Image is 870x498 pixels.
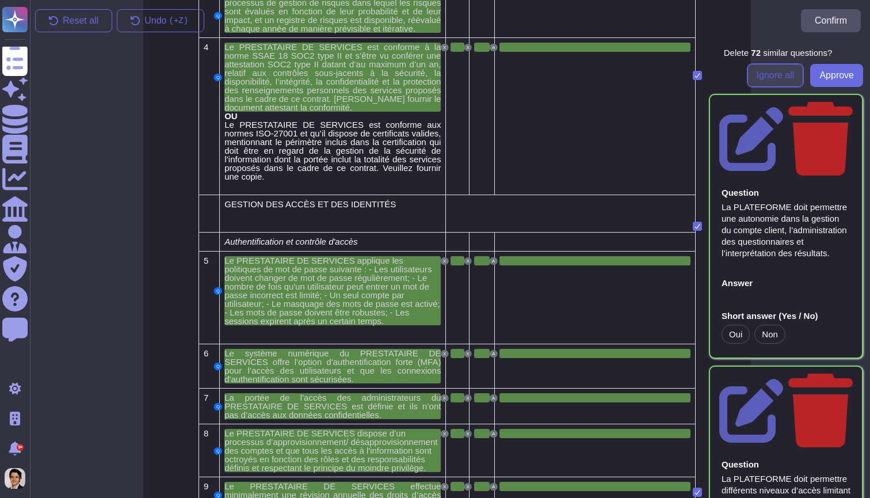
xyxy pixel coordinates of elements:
button: Confirm [801,9,861,32]
span: Le PRESTATAIRE DE SERVICES est conforme à la norme SSAE 18 SOC2 type II et s’être vu conférer une... [224,42,441,112]
button: Ignore all [747,64,804,87]
div: Delete similar question s ? [724,48,832,57]
button: Reset all [35,9,112,32]
div: Question [722,188,759,197]
div: 9+ [17,444,24,451]
button: X [464,257,471,265]
button: X [441,257,448,265]
span: GESTION DES ACCÈS ET DES IDENTITÉS [224,199,396,209]
span: 6 [204,348,208,358]
button: Undo(+Z) [117,9,204,32]
b: 72 [751,48,761,58]
button: Q [214,74,222,81]
span: Le PRESTATAIRE DE SERVICES applique les politiques de mot de passe suivante : - Les utilisateurs ... [224,256,440,326]
div: Question [722,460,759,469]
span: 4 [204,42,208,52]
button: X [464,350,471,358]
button: Q [214,363,222,370]
span: 9 [204,481,208,491]
div: Oui [729,330,742,339]
span: Le système numérique du PRESTATAIRE DE SERVICES offre l’option d'authentification forte (MFA) pou... [224,348,441,384]
span: La portée de l'accès des administrateurs du PRESTATAIRE DE SERVICES est définie et ils n’ont pas ... [224,393,441,420]
button: X [441,430,448,438]
button: X [441,394,448,402]
div: Short answer (Yes / No) [722,311,818,320]
span: 8 [204,428,208,438]
span: Le PRESTATAIRE DE SERVICES dispose d’un processus d’approvisionnement/ désapprovisionnement des c... [224,428,437,473]
button: Q [214,287,222,295]
span: 5 [204,256,208,265]
div: Non [762,330,778,339]
button: A [490,350,497,358]
button: A [490,394,497,402]
button: Approve [810,64,863,87]
button: X [464,44,471,51]
button: X [464,483,471,491]
button: A [490,44,497,51]
div: Answer [722,279,753,287]
span: Authentification et contrôle d'accès [224,237,357,246]
span: Reset all [63,16,98,25]
button: X [441,44,448,51]
img: user [5,468,25,489]
span: Confirm [815,16,847,25]
span: Le PRESTATAIRE DE SERVICES est conforme aux normes ISO-27001 et qu’il dispose de certificats vali... [224,120,441,181]
button: X [441,483,448,491]
button: A [490,483,497,491]
span: 7 [204,393,208,402]
button: Q [214,403,222,410]
button: X [464,430,471,438]
button: A [490,430,497,438]
div: La PLATEFORME doit permettre une autonomie dans la gestion du compte client, l’administration des... [722,202,850,259]
kbd: ( +Z) [167,17,191,25]
span: Approve [819,71,854,80]
button: Q [214,447,222,455]
button: X [464,394,471,402]
button: A [490,257,497,265]
button: user [2,466,33,491]
span: OU [224,111,238,121]
button: X [441,350,448,358]
span: Ignore all [757,71,795,80]
span: Undo [144,16,190,25]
